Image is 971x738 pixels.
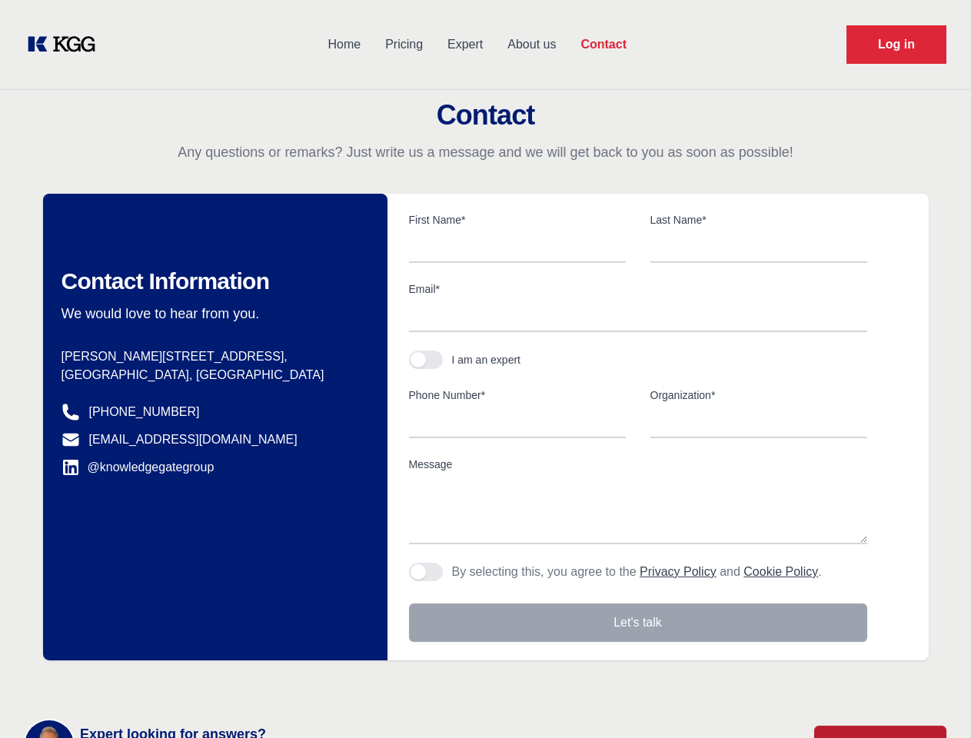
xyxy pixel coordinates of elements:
h2: Contact [18,100,953,131]
button: Let's talk [409,603,867,642]
label: First Name* [409,212,626,228]
a: [EMAIL_ADDRESS][DOMAIN_NAME] [89,430,298,449]
p: We would love to hear from you. [62,304,363,323]
a: Request Demo [846,25,946,64]
a: About us [495,25,568,65]
div: Cookie settings [17,723,95,732]
p: [GEOGRAPHIC_DATA], [GEOGRAPHIC_DATA] [62,366,363,384]
a: KOL Knowledge Platform: Talk to Key External Experts (KEE) [25,32,108,57]
a: Privacy Policy [640,565,717,578]
label: Email* [409,281,867,297]
label: Phone Number* [409,387,626,403]
a: Pricing [373,25,435,65]
a: [PHONE_NUMBER] [89,403,200,421]
iframe: Chat Widget [894,664,971,738]
a: Contact [568,25,639,65]
div: I am an expert [452,352,521,367]
a: Home [315,25,373,65]
a: @knowledgegategroup [62,458,214,477]
p: By selecting this, you agree to the and . [452,563,822,581]
p: Any questions or remarks? Just write us a message and we will get back to you as soon as possible! [18,143,953,161]
a: Cookie Policy [743,565,818,578]
p: [PERSON_NAME][STREET_ADDRESS], [62,347,363,366]
label: Message [409,457,867,472]
label: Last Name* [650,212,867,228]
label: Organization* [650,387,867,403]
h2: Contact Information [62,268,363,295]
a: Expert [435,25,495,65]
